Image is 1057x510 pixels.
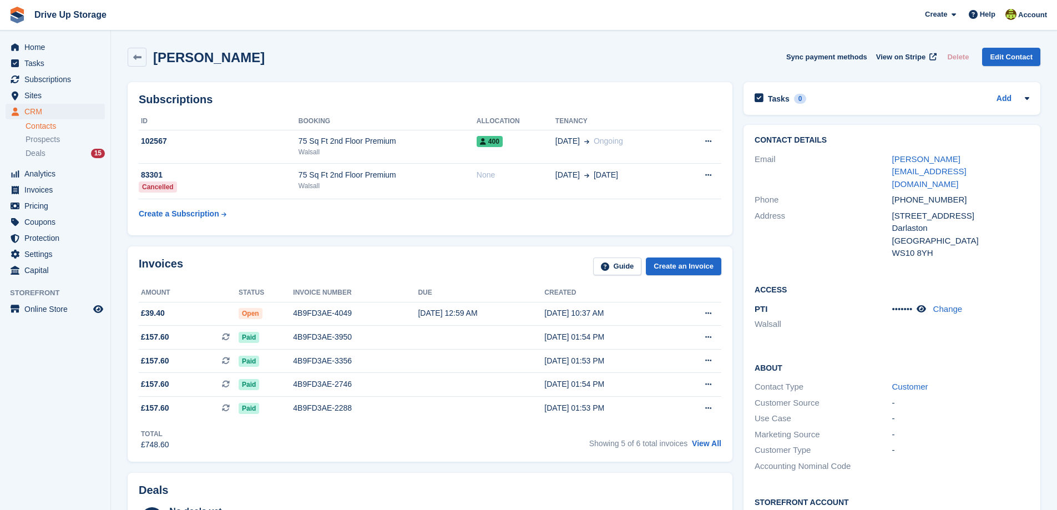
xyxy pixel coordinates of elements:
th: Tenancy [555,113,679,130]
div: Marketing Source [755,428,892,441]
div: [DATE] 01:54 PM [544,331,672,343]
a: Drive Up Storage [30,6,111,24]
span: Coupons [24,214,91,230]
div: Cancelled [139,181,177,193]
span: Ongoing [594,137,623,145]
span: 400 [477,136,503,147]
a: Create an Invoice [646,257,721,276]
span: £157.60 [141,378,169,390]
th: Invoice number [293,284,418,302]
h2: About [755,362,1029,373]
button: Sync payment methods [786,48,867,66]
h2: Deals [139,484,168,497]
span: £157.60 [141,331,169,343]
div: 75 Sq Ft 2nd Floor Premium [299,169,477,181]
a: [PERSON_NAME][EMAIL_ADDRESS][DOMAIN_NAME] [892,154,967,189]
h2: Invoices [139,257,183,276]
div: Email [755,153,892,191]
a: View on Stripe [872,48,939,66]
a: Contacts [26,121,105,132]
a: View All [692,439,721,448]
div: [DATE] 01:54 PM [544,378,672,390]
span: Protection [24,230,91,246]
th: Allocation [477,113,555,130]
a: menu [6,198,105,214]
div: None [477,169,555,181]
span: View on Stripe [876,52,925,63]
div: 4B9FD3AE-3356 [293,355,418,367]
h2: [PERSON_NAME] [153,50,265,65]
div: Walsall [299,147,477,157]
h2: Subscriptions [139,93,721,106]
div: Phone [755,194,892,206]
div: 102567 [139,135,299,147]
a: menu [6,301,105,317]
span: £157.60 [141,402,169,414]
a: menu [6,55,105,71]
span: Account [1018,9,1047,21]
span: [DATE] [555,169,580,181]
th: Created [544,284,672,302]
img: stora-icon-8386f47178a22dfd0bd8f6a31ec36ba5ce8667c1dd55bd0f319d3a0aa187defe.svg [9,7,26,23]
a: menu [6,166,105,181]
th: Amount [139,284,239,302]
th: ID [139,113,299,130]
div: Create a Subscription [139,208,219,220]
a: menu [6,214,105,230]
span: Pricing [24,198,91,214]
a: Add [997,93,1012,105]
div: Address [755,210,892,260]
div: 4B9FD3AE-3950 [293,331,418,343]
div: WS10 8YH [892,247,1029,260]
a: menu [6,88,105,103]
div: Walsall [299,181,477,191]
h2: Storefront Account [755,496,1029,507]
span: Invoices [24,182,91,198]
div: - [892,428,1029,441]
a: Preview store [92,302,105,316]
h2: Tasks [768,94,790,104]
span: Storefront [10,287,110,299]
span: Paid [239,403,259,414]
a: menu [6,246,105,262]
div: [DATE] 12:59 AM [418,307,544,319]
th: Status [239,284,293,302]
a: menu [6,104,105,119]
span: £39.40 [141,307,165,319]
div: Accounting Nominal Code [755,460,892,473]
h2: Access [755,284,1029,295]
div: 4B9FD3AE-2746 [293,378,418,390]
span: Paid [239,332,259,343]
span: Capital [24,262,91,278]
div: Darlaston [892,222,1029,235]
div: Customer Source [755,397,892,410]
img: Lindsay Dawes [1005,9,1016,20]
div: [DATE] 01:53 PM [544,402,672,414]
h2: Contact Details [755,136,1029,145]
span: Help [980,9,995,20]
div: 4B9FD3AE-4049 [293,307,418,319]
div: - [892,397,1029,410]
div: Customer Type [755,444,892,457]
span: PTI [755,304,767,314]
th: Due [418,284,544,302]
span: Open [239,308,262,319]
div: - [892,412,1029,425]
span: Paid [239,356,259,367]
div: [GEOGRAPHIC_DATA] [892,235,1029,248]
span: Subscriptions [24,72,91,87]
span: Showing 5 of 6 total invoices [589,439,687,448]
div: 75 Sq Ft 2nd Floor Premium [299,135,477,147]
span: Paid [239,379,259,390]
a: Guide [593,257,642,276]
a: menu [6,262,105,278]
a: Edit Contact [982,48,1040,66]
div: [PHONE_NUMBER] [892,194,1029,206]
span: £157.60 [141,355,169,367]
span: Create [925,9,947,20]
th: Booking [299,113,477,130]
a: Change [933,304,963,314]
span: Home [24,39,91,55]
div: [DATE] 01:53 PM [544,355,672,367]
div: 15 [91,149,105,158]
